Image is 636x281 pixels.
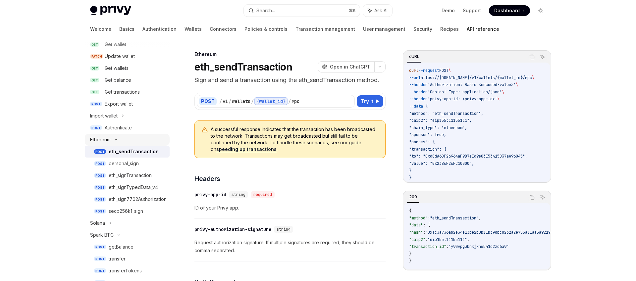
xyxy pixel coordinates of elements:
a: Authentication [142,21,177,37]
span: --header [409,89,428,95]
div: privy-authorization-signature [194,226,271,233]
span: POST [90,125,102,130]
span: , [479,215,481,221]
a: Support [463,7,481,14]
div: cURL [407,53,421,61]
div: getBalance [109,243,133,251]
span: "chain_type": "ethereum", [409,125,467,130]
div: / [229,98,231,105]
span: "method": "eth_sendTransaction", [409,111,483,116]
span: \ [502,89,504,95]
span: } [409,168,411,173]
span: Ask AI [374,7,388,14]
div: Search... [256,7,275,15]
a: Security [413,21,432,37]
span: Try it [361,97,373,105]
div: Authenticate [105,124,132,132]
span: '{ [423,104,428,109]
span: "eth_sendTransaction" [430,215,479,221]
span: "data" [409,222,423,228]
a: PATCHUpdate wallet [85,50,170,62]
span: POST [94,173,106,178]
span: ID of your Privy app. [194,204,386,212]
a: Welcome [90,21,111,37]
span: Dashboard [494,7,520,14]
div: transfer [109,255,126,263]
a: Dashboard [489,5,530,16]
span: POST [94,197,106,202]
a: Transaction management [295,21,355,37]
div: Import wallet [90,112,118,120]
span: "sponsor": true, [409,132,446,137]
button: Open in ChatGPT [318,61,374,72]
span: \ [449,68,451,73]
span: : { [423,222,430,228]
span: 'Content-Type: application/json' [428,89,502,95]
span: { [409,208,411,213]
div: Get wallets [105,64,129,72]
button: Try it [357,95,383,107]
a: Recipes [440,21,459,37]
div: rpc [291,98,299,105]
div: Spark BTC [90,231,114,239]
span: 'privy-app-id: <privy-app-id>' [428,96,497,102]
span: --data [409,104,423,109]
span: GET [90,78,99,83]
a: POSTpersonal_sign [85,158,170,169]
span: "to": "0xd8dA6BF26964aF9D7eEd9e03E53415D37aA96045", [409,154,527,159]
div: Get transactions [105,88,140,96]
span: \ [497,96,500,102]
span: "transaction": { [409,147,446,152]
img: light logo [90,6,131,15]
span: } [409,258,411,263]
span: "value": "0x2386F26FC10000", [409,161,474,166]
span: GET [90,90,99,95]
span: \ [516,82,518,87]
span: "y90vpg3bnkjxhw541c2zc6a9" [449,244,509,249]
button: Ask AI [363,5,392,17]
span: } [409,251,411,257]
span: Open in ChatGPT [330,64,370,70]
div: eth_signTransaction [109,171,152,179]
a: POSTeth_signTypedData_v4 [85,181,170,193]
button: Copy the contents from the code block [528,53,536,61]
a: speeding up transactions [216,146,277,152]
svg: Warning [201,127,208,133]
span: : [446,244,449,249]
a: POSTeth_sign7702Authorization [85,193,170,205]
a: User management [363,21,405,37]
div: 200 [407,193,419,201]
span: POST [94,185,106,190]
a: Connectors [210,21,237,37]
div: v1 [223,98,228,105]
span: --request [418,68,439,73]
a: POSTgetBalance [85,241,170,253]
span: Request authorization signature. If multiple signatures are required, they should be comma separa... [194,239,386,255]
div: eth_signTypedData_v4 [109,183,158,191]
div: secp256k1_sign [109,207,143,215]
span: --header [409,96,428,102]
div: {wallet_id} [254,97,288,105]
span: GET [90,66,99,71]
a: Wallets [185,21,202,37]
div: / [219,98,222,105]
div: Solana [90,219,105,227]
a: POSTeth_sendTransaction [85,146,170,158]
div: POST [199,97,217,105]
div: / [251,98,254,105]
span: POST [439,68,449,73]
span: "hash" [409,230,423,235]
button: Ask AI [538,53,547,61]
span: "caip2": "eip155:11155111", [409,118,472,123]
button: Ask AI [538,193,547,202]
span: : [423,230,425,235]
span: POST [94,161,106,166]
span: curl [409,68,418,73]
a: Demo [442,7,455,14]
button: Toggle dark mode [535,5,546,16]
span: 'Authorization: Basic <encoded-value>' [428,82,516,87]
a: GETGet transactions [85,86,170,98]
a: GETGet wallets [85,62,170,74]
div: eth_sendTransaction [109,148,159,156]
span: \ [532,75,534,80]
